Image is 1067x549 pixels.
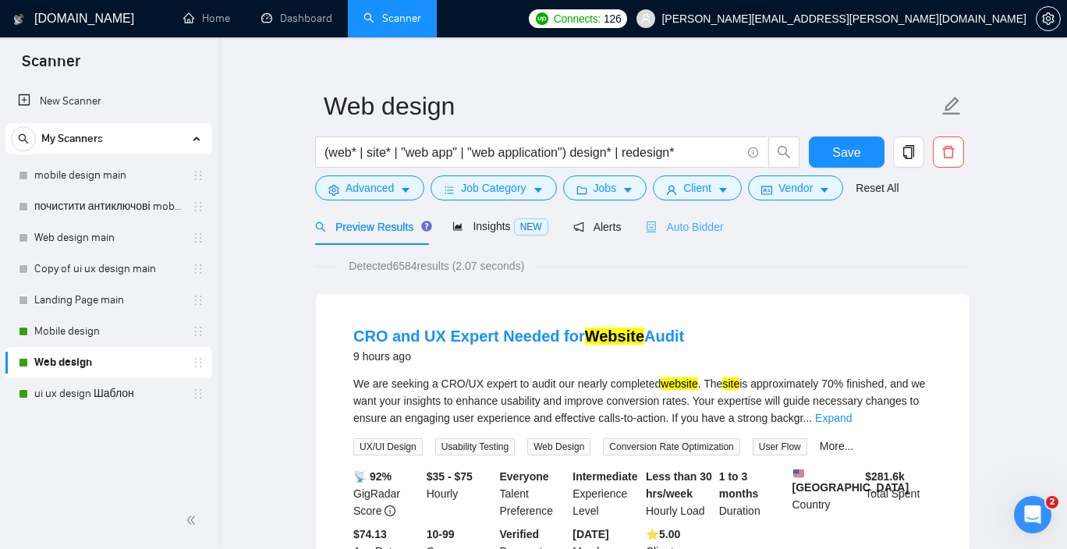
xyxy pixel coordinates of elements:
div: Talent Preference [497,468,570,519]
button: delete [933,136,964,168]
div: Tooltip anchor [420,219,434,233]
span: edit [941,96,962,116]
div: Duration [716,468,789,519]
span: caret-down [622,184,633,196]
span: holder [192,169,204,182]
span: holder [192,356,204,369]
a: New Scanner [18,86,200,117]
span: Jobs [594,179,617,197]
img: upwork-logo.png [536,12,548,25]
input: Search Freelance Jobs... [324,143,741,162]
button: search [11,126,36,151]
div: Country [789,468,863,519]
span: Alerts [573,221,622,233]
b: ⭐️ 5.00 [646,528,680,540]
div: Hourly Load [643,468,716,519]
div: We are seeking a CRO/UX expert to audit our nearly completed . The is approximately 70% finished,... [353,375,932,427]
a: setting [1036,12,1061,25]
span: area-chart [452,221,463,232]
img: 🇺🇸 [793,468,804,479]
button: settingAdvancedcaret-down [315,175,424,200]
a: Mobile design [34,316,183,347]
a: Copy of ui ux design main [34,253,183,285]
div: GigRadar Score [350,468,424,519]
span: holder [192,263,204,275]
span: Job Category [461,179,526,197]
span: user [666,184,677,196]
b: 1 to 3 months [719,470,759,500]
span: caret-down [819,184,830,196]
span: search [769,145,799,159]
span: caret-down [400,184,411,196]
span: holder [192,232,204,244]
button: Save [809,136,884,168]
span: ... [803,412,812,424]
span: Web Design [527,438,590,455]
a: Web design main [34,222,183,253]
span: search [12,133,35,144]
b: [GEOGRAPHIC_DATA] [792,468,909,494]
div: Hourly [424,468,497,519]
mark: website [661,377,697,390]
li: My Scanners [5,123,212,409]
a: More... [820,440,854,452]
button: search [768,136,799,168]
span: NEW [514,218,548,236]
span: double-left [186,512,201,528]
b: 📡 92% [353,470,392,483]
span: holder [192,200,204,213]
div: Total Spent [862,468,935,519]
b: Less than 30 hrs/week [646,470,712,500]
span: Detected 6584 results (2.07 seconds) [338,257,535,274]
span: 126 [604,10,621,27]
span: Connects: [554,10,601,27]
span: Preview Results [315,221,427,233]
span: user [640,13,651,24]
span: notification [573,221,584,232]
span: folder [576,184,587,196]
button: folderJobscaret-down [563,175,647,200]
span: Advanced [346,179,394,197]
span: Scanner [9,50,93,83]
span: Insights [452,220,548,232]
span: delete [934,145,963,159]
a: Expand [815,412,852,424]
b: Everyone [500,470,549,483]
span: holder [192,325,204,338]
iframe: Intercom live chat [1014,496,1051,533]
button: barsJob Categorycaret-down [431,175,556,200]
a: Landing Page main [34,285,183,316]
li: New Scanner [5,86,212,117]
a: dashboardDashboard [261,12,332,25]
button: userClientcaret-down [653,175,742,200]
b: Verified [500,528,540,540]
span: setting [328,184,339,196]
b: $74.13 [353,528,387,540]
b: [DATE] [572,528,608,540]
span: Auto Bidder [646,221,723,233]
span: My Scanners [41,123,103,154]
a: CRO and UX Expert Needed forWebsiteAudit [353,328,684,345]
span: bars [444,184,455,196]
span: User Flow [753,438,807,455]
button: copy [893,136,924,168]
span: caret-down [718,184,728,196]
a: Reset All [856,179,899,197]
span: copy [894,145,923,159]
span: Conversion Rate Optimization [603,438,739,455]
span: search [315,221,326,232]
input: Scanner name... [324,87,938,126]
span: info-circle [385,505,395,516]
button: setting [1036,6,1061,31]
span: Vendor [778,179,813,197]
span: caret-down [533,184,544,196]
div: Experience Level [569,468,643,519]
b: $ 281.6k [865,470,905,483]
a: почистити антиключові mobile design main [34,191,183,222]
a: searchScanner [363,12,421,25]
span: Usability Testing [435,438,515,455]
mark: Website [585,328,644,345]
span: holder [192,294,204,306]
a: mobile design main [34,160,183,191]
b: $35 - $75 [427,470,473,483]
